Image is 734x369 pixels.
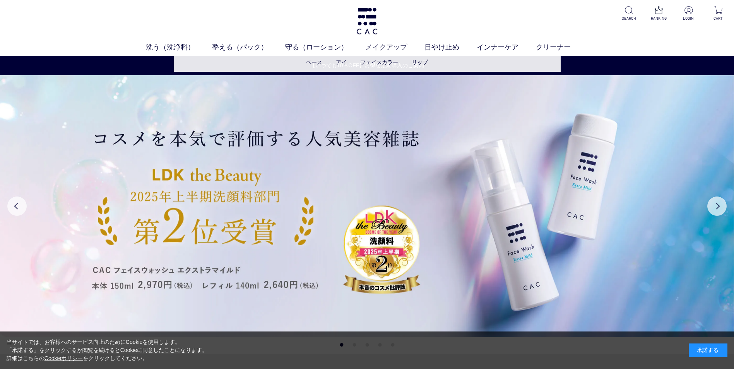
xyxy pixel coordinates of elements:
[707,196,727,216] button: Next
[412,59,428,65] a: リップ
[689,343,727,357] div: 承諾する
[7,196,27,216] button: Previous
[0,62,734,70] a: 【いつでも10％OFF】お得な定期購入のご案内
[44,355,83,361] a: Cookieポリシー
[536,42,588,53] a: クリーナー
[212,42,285,53] a: 整える（パック）
[709,6,728,21] a: CART
[360,59,398,65] a: フェイスカラー
[649,6,668,21] a: RANKING
[619,15,638,21] p: SEARCH
[709,15,728,21] p: CART
[679,6,698,21] a: LOGIN
[355,8,379,34] img: logo
[649,15,668,21] p: RANKING
[285,42,365,53] a: 守る（ローション）
[365,42,424,53] a: メイクアップ
[619,6,638,21] a: SEARCH
[7,338,208,362] div: 当サイトでは、お客様へのサービス向上のためにCookieを使用します。 「承諾する」をクリックするか閲覧を続けるとCookieに同意したことになります。 詳細はこちらの をクリックしてください。
[336,59,347,65] a: アイ
[146,42,212,53] a: 洗う（洗浄料）
[477,42,536,53] a: インナーケア
[424,42,477,53] a: 日やけ止め
[679,15,698,21] p: LOGIN
[306,59,322,65] a: ベース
